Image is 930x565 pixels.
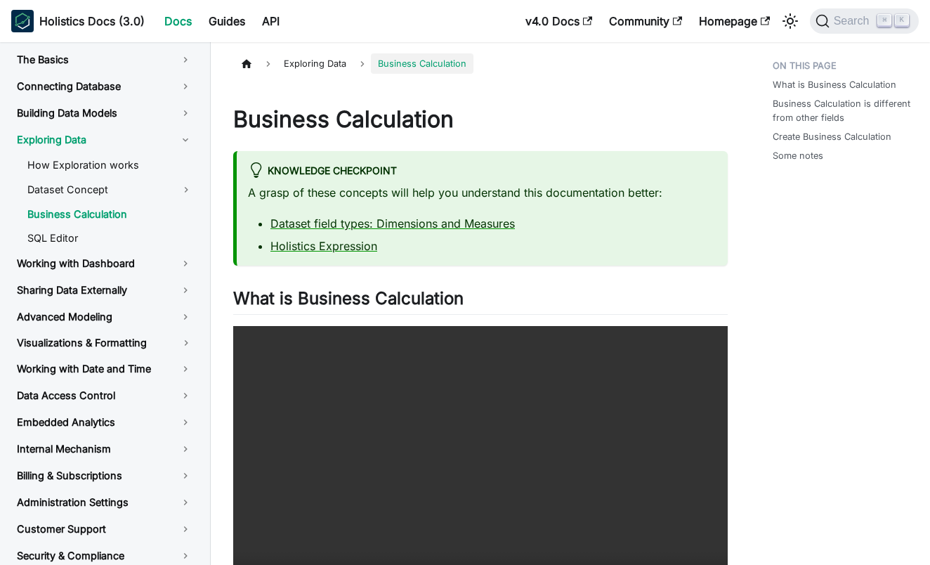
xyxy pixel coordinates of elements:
a: Billing & Subscriptions [6,464,204,488]
a: Administration Settings [6,491,204,514]
a: Some notes [773,149,823,162]
a: Working with Date and Time [6,357,204,381]
a: Homepage [690,10,778,32]
a: API [254,10,288,32]
a: Home page [233,53,260,74]
a: What is Business Calculation [773,78,896,91]
a: Dataset Concept [16,178,169,201]
span: Business Calculation [371,53,473,74]
kbd: ⌘ [877,14,891,27]
a: Docs [156,10,200,32]
a: Working with Dashboard [6,252,204,275]
a: Internal Mechanism [6,437,204,461]
a: SQL Editor [16,228,204,249]
a: Exploring Data [6,128,204,152]
h1: Business Calculation [233,105,728,134]
button: Search [810,8,919,34]
a: Connecting Database [6,74,204,98]
div: Knowledge Checkpoint [248,162,716,181]
p: A grasp of these concepts will help you understand this documentation better: [248,184,716,201]
b: Holistics Docs (3.0) [39,13,145,30]
a: Sharing Data Externally [6,278,204,302]
a: v4.0 Docs [517,10,601,32]
a: Holistics Expression [270,239,377,253]
a: Dataset field types: Dimensions and Measures [270,216,515,230]
a: Customer Support [6,517,204,541]
img: Holistics [11,10,34,32]
button: Switch between dark and light mode (currently light mode) [779,10,801,32]
a: How Exploration works [16,155,204,176]
a: Community [601,10,690,32]
a: Business Calculation [16,204,204,225]
a: Building Data Models [6,101,204,125]
a: Business Calculation is different from other fields [773,97,913,124]
a: Create Business Calculation [773,130,891,143]
span: Search [830,15,878,27]
a: Data Access Control [6,384,204,408]
nav: Breadcrumbs [233,53,728,74]
button: Toggle the collapsible sidebar category 'Visualizations & Formatting' [169,332,204,354]
a: Advanced Modeling [6,305,204,329]
kbd: K [895,14,909,27]
span: Exploring Data [277,53,353,74]
a: The Basics [6,48,204,72]
a: HolisticsHolistics Docs (3.0) [11,10,145,32]
a: Embedded Analytics [6,410,204,434]
a: Visualizations & Formatting [6,332,169,354]
h2: What is Business Calculation [233,288,728,315]
a: Guides [200,10,254,32]
button: Toggle the collapsible sidebar category 'Dataset Concept' [169,178,204,201]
